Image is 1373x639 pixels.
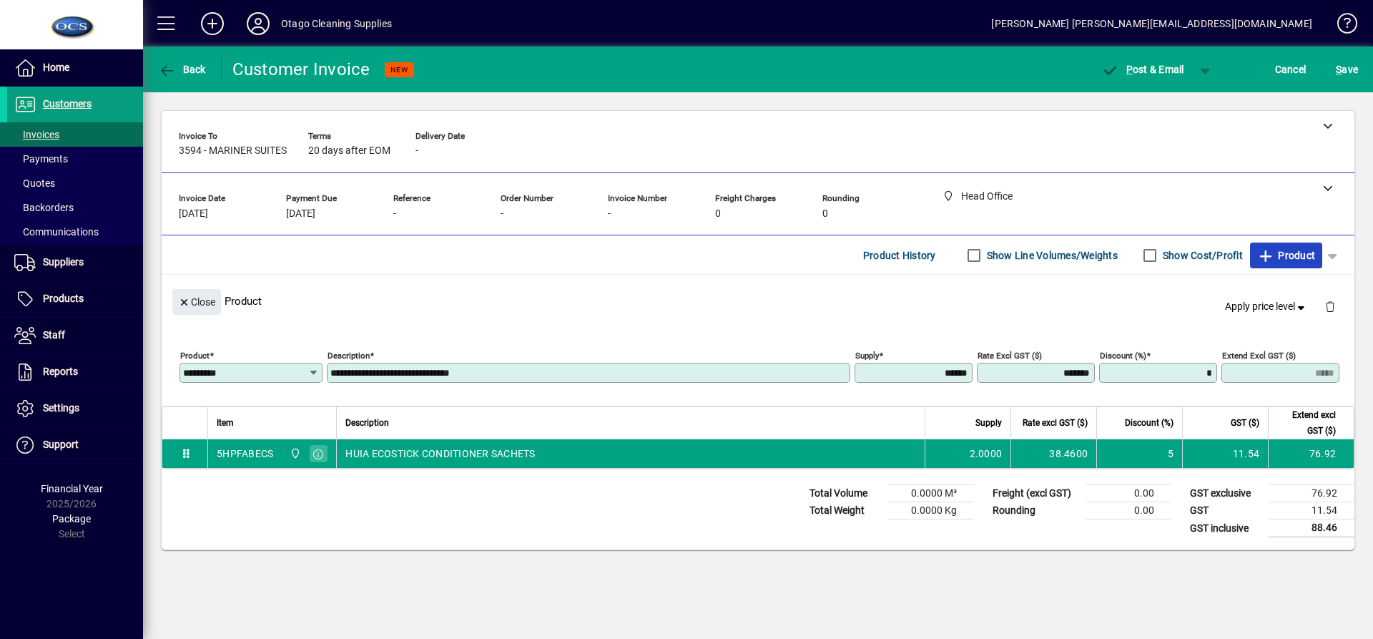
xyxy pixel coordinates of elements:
[1094,57,1191,82] button: Post & Email
[1269,485,1354,502] td: 76.92
[178,291,215,314] span: Close
[14,226,99,238] span: Communications
[14,153,68,165] span: Payments
[43,256,84,268] span: Suppliers
[608,208,611,220] span: -
[855,351,879,361] mat-label: Supply
[888,485,974,502] td: 0.0000 M³
[1313,289,1347,323] button: Delete
[715,208,721,220] span: 0
[1100,351,1146,361] mat-label: Discount (%)
[1268,439,1354,468] td: 76.92
[308,145,390,157] span: 20 days after EOM
[7,281,143,317] a: Products
[7,427,143,463] a: Support
[345,415,389,431] span: Description
[415,145,418,157] span: -
[985,485,1086,502] td: Freight (excl GST)
[179,145,287,157] span: 3594 - MARINER SUITES
[52,513,91,525] span: Package
[43,293,84,304] span: Products
[7,195,143,220] a: Backorders
[14,129,59,140] span: Invoices
[863,244,936,267] span: Product History
[180,351,210,361] mat-label: Product
[7,391,143,426] a: Settings
[1023,415,1088,431] span: Rate excl GST ($)
[970,447,1003,461] span: 2.0000
[43,402,79,414] span: Settings
[978,351,1042,361] mat-label: Rate excl GST ($)
[1313,300,1347,313] app-page-header-button: Delete
[1269,520,1354,537] td: 88.46
[1327,3,1355,49] a: Knowledge Base
[7,171,143,195] a: Quotes
[1257,244,1315,267] span: Product
[190,11,235,36] button: Add
[7,220,143,244] a: Communications
[143,57,222,82] app-page-header-button: Back
[1086,502,1171,520] td: 0.00
[43,98,92,109] span: Customers
[158,64,206,75] span: Back
[1182,439,1268,468] td: 11.54
[14,202,74,213] span: Backorders
[390,65,408,74] span: NEW
[169,295,225,308] app-page-header-button: Close
[7,147,143,171] a: Payments
[888,502,974,520] td: 0.0000 Kg
[1225,299,1308,314] span: Apply price level
[1183,520,1269,537] td: GST inclusive
[1222,351,1296,361] mat-label: Extend excl GST ($)
[43,439,79,450] span: Support
[1250,243,1322,268] button: Product
[7,50,143,86] a: Home
[232,58,370,81] div: Customer Invoice
[1160,248,1243,263] label: Show Cost/Profit
[975,415,1002,431] span: Supply
[501,208,503,220] span: -
[393,208,396,220] span: -
[162,275,1354,327] div: Product
[1101,64,1184,75] span: ost & Email
[345,447,535,461] span: HUIA ECOSTICK CONDITIONER SACHETS
[1219,294,1314,320] button: Apply price level
[1271,57,1310,82] button: Cancel
[328,351,370,361] mat-label: Description
[1020,447,1088,461] div: 38.4600
[1086,485,1171,502] td: 0.00
[235,11,281,36] button: Profile
[1126,64,1133,75] span: P
[154,57,210,82] button: Back
[1336,64,1342,75] span: S
[991,12,1312,35] div: [PERSON_NAME] [PERSON_NAME][EMAIL_ADDRESS][DOMAIN_NAME]
[217,415,234,431] span: Item
[7,122,143,147] a: Invoices
[1183,502,1269,520] td: GST
[14,177,55,189] span: Quotes
[172,289,221,315] button: Close
[41,483,103,494] span: Financial Year
[857,243,942,268] button: Product History
[179,208,208,220] span: [DATE]
[43,62,69,73] span: Home
[1277,407,1336,439] span: Extend excl GST ($)
[1125,415,1173,431] span: Discount (%)
[1269,502,1354,520] td: 11.54
[802,485,888,502] td: Total Volume
[984,248,1118,263] label: Show Line Volumes/Weights
[1231,415,1259,431] span: GST ($)
[1096,439,1182,468] td: 5
[822,208,828,220] span: 0
[7,245,143,281] a: Suppliers
[802,502,888,520] td: Total Weight
[1275,58,1306,81] span: Cancel
[1183,485,1269,502] td: GST exclusive
[217,447,273,461] div: 5HPFABECS
[286,208,315,220] span: [DATE]
[1336,58,1358,81] span: ave
[985,502,1086,520] td: Rounding
[7,354,143,390] a: Reports
[286,446,302,462] span: Head Office
[281,12,392,35] div: Otago Cleaning Supplies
